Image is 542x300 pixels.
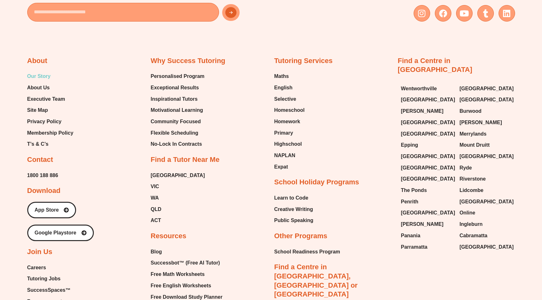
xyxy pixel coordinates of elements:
a: WA [151,193,205,203]
a: Homeschool [274,105,305,115]
a: Parramatta [401,242,453,252]
span: Personalised Program [151,72,204,81]
span: Site Map [27,105,48,115]
span: NAPLAN [274,151,295,160]
span: [GEOGRAPHIC_DATA] [401,208,455,218]
span: Community Focused [151,117,201,126]
span: Flexible Scheduling [151,128,198,138]
span: Penrith [401,197,418,207]
span: Careers [27,263,46,272]
a: [GEOGRAPHIC_DATA] [460,84,512,93]
a: Online [460,208,512,218]
a: [GEOGRAPHIC_DATA] [401,163,453,173]
a: Flexible Scheduling [151,128,204,138]
span: Exceptional Results [151,83,199,93]
span: No-Lock In Contracts [151,139,202,149]
span: ACT [151,216,161,225]
a: Find a Centre in [GEOGRAPHIC_DATA] [398,57,472,74]
a: Riverstone [460,174,512,184]
span: Riverstone [460,174,486,184]
a: Inspirational Tutors [151,94,204,104]
span: Selective [274,94,296,104]
span: [PERSON_NAME] [401,220,443,229]
a: Community Focused [151,117,204,126]
span: Privacy Policy [27,117,62,126]
a: NAPLAN [274,151,305,160]
a: Ryde [460,163,512,173]
span: [GEOGRAPHIC_DATA] [401,129,455,139]
iframe: Chat Widget [433,228,542,300]
span: Online [460,208,475,218]
a: Creative Writing [274,205,313,214]
a: Free Math Worksheets [151,270,226,279]
span: [GEOGRAPHIC_DATA] [460,95,514,105]
a: Blog [151,247,226,257]
a: Exceptional Results [151,83,204,93]
a: Highschool [274,139,305,149]
a: Free English Worksheets [151,281,226,290]
a: Epping [401,140,453,150]
a: Membership Policy [27,128,74,138]
h2: Join Us [27,247,52,257]
h2: About [27,56,48,66]
a: [GEOGRAPHIC_DATA] [401,174,453,184]
span: Panania [401,231,420,240]
span: [GEOGRAPHIC_DATA] [460,152,514,161]
span: VIC [151,182,159,191]
span: [PERSON_NAME] [460,118,502,127]
a: [GEOGRAPHIC_DATA] [460,152,512,161]
span: Motivational Learning [151,105,203,115]
a: Tutoring Jobs [27,274,82,284]
span: [GEOGRAPHIC_DATA] [151,171,205,180]
a: Panania [401,231,453,240]
a: Careers [27,263,82,272]
h2: Find a Tutor Near Me [151,155,219,164]
span: About Us [27,83,50,93]
span: The Ponds [401,186,427,195]
span: [GEOGRAPHIC_DATA] [401,163,455,173]
span: WA [151,193,159,203]
a: [GEOGRAPHIC_DATA] [401,152,453,161]
a: 1800 188 886 [27,171,58,180]
a: School Readiness Program [274,247,340,257]
span: Tutoring Jobs [27,274,61,284]
a: ACT [151,216,205,225]
span: Public Speaking [274,216,313,225]
span: SuccessSpaces™ [27,285,71,295]
a: [PERSON_NAME] [460,118,512,127]
span: [PERSON_NAME] [401,106,443,116]
h2: Other Programs [274,232,327,241]
a: The Ponds [401,186,453,195]
a: Find a Centre in [GEOGRAPHIC_DATA], [GEOGRAPHIC_DATA] or [GEOGRAPHIC_DATA] [274,263,358,298]
a: About Us [27,83,74,93]
span: Burwood [460,106,481,116]
a: [GEOGRAPHIC_DATA] [401,118,453,127]
span: Mount Druitt [460,140,490,150]
span: [GEOGRAPHIC_DATA] [401,95,455,105]
span: T’s & C’s [27,139,48,149]
span: Successbot™ (Free AI Tutor) [151,258,220,268]
span: Blog [151,247,162,257]
span: Highschool [274,139,302,149]
a: QLD [151,205,205,214]
a: [GEOGRAPHIC_DATA] [460,197,512,207]
a: Selective [274,94,305,104]
a: Lidcombe [460,186,512,195]
a: Privacy Policy [27,117,74,126]
a: Merrylands [460,129,512,139]
a: Burwood [460,106,512,116]
span: [GEOGRAPHIC_DATA] [460,84,514,93]
span: Primary [274,128,293,138]
a: Homework [274,117,305,126]
a: SuccessSpaces™ [27,285,82,295]
h2: Tutoring Services [274,56,332,66]
span: Learn to Code [274,193,308,203]
h2: Resources [151,232,186,241]
span: Parramatta [401,242,428,252]
a: Ingleburn [460,220,512,229]
span: English [274,83,293,93]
